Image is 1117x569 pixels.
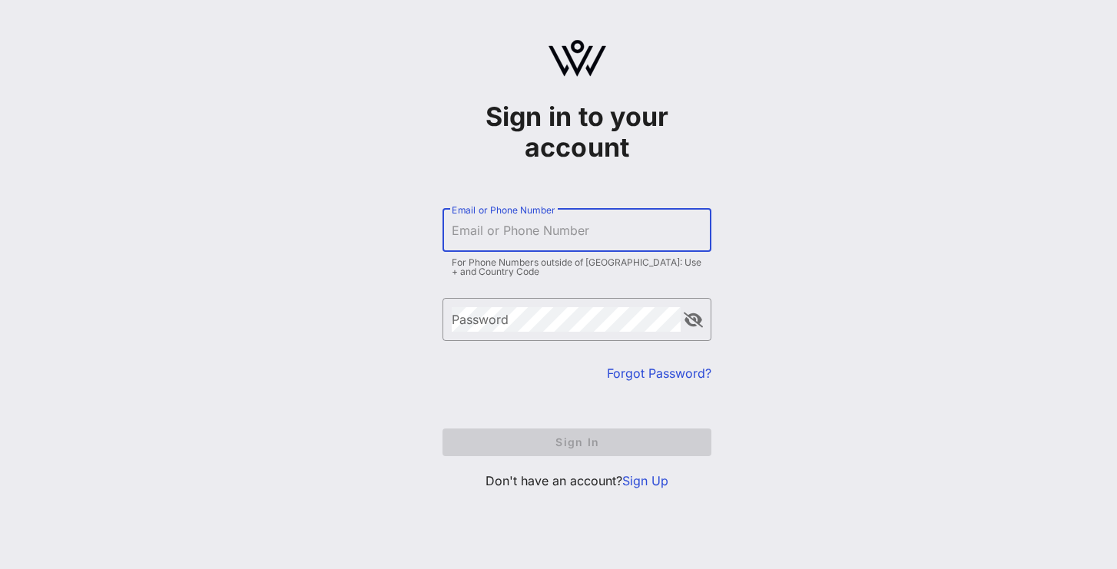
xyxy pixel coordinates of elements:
input: Email or Phone Number [452,218,702,243]
p: Don't have an account? [442,471,711,490]
button: append icon [684,313,703,328]
a: Sign Up [622,473,668,488]
img: logo.svg [549,40,606,77]
label: Email or Phone Number [452,204,555,216]
a: Forgot Password? [607,366,711,381]
h1: Sign in to your account [442,101,711,163]
div: For Phone Numbers outside of [GEOGRAPHIC_DATA]: Use + and Country Code [452,258,702,276]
